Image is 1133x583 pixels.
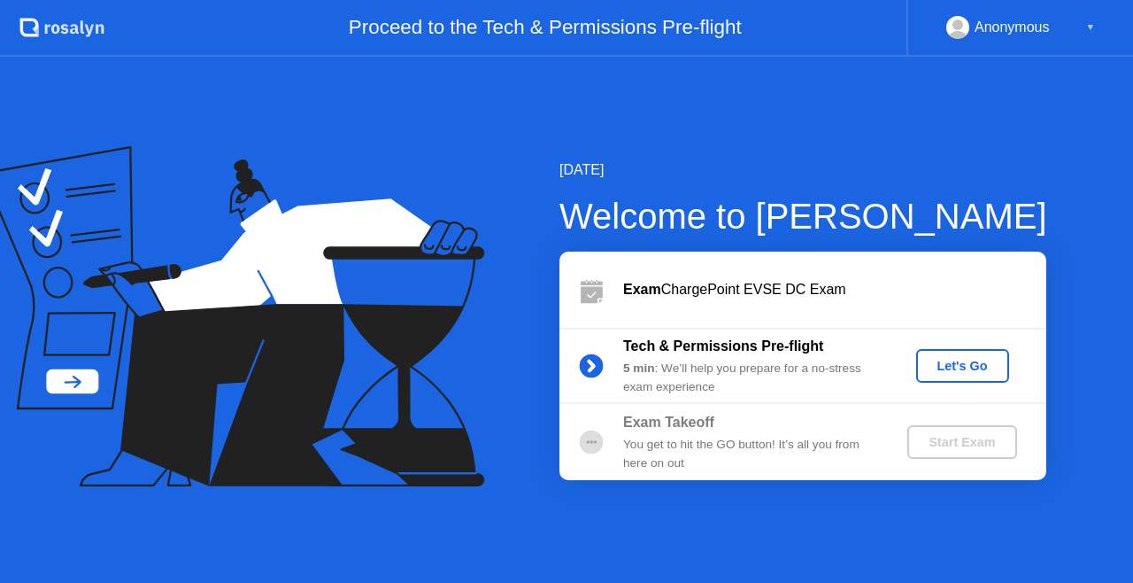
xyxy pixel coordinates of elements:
button: Start Exam [907,425,1016,459]
div: ▼ [1086,16,1095,39]
b: 5 min [623,361,655,375]
div: : We’ll help you prepare for a no-stress exam experience [623,360,878,396]
div: ChargePoint EVSE DC Exam [623,279,1046,300]
div: [DATE] [559,159,1047,181]
b: Exam [623,282,661,297]
div: Start Exam [914,435,1009,449]
div: Let's Go [923,359,1002,373]
div: Anonymous [975,16,1050,39]
div: Welcome to [PERSON_NAME] [559,190,1047,243]
button: Let's Go [916,349,1009,383]
div: You get to hit the GO button! It’s all you from here on out [623,436,878,472]
b: Exam Takeoff [623,415,714,430]
b: Tech & Permissions Pre-flight [623,338,823,354]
